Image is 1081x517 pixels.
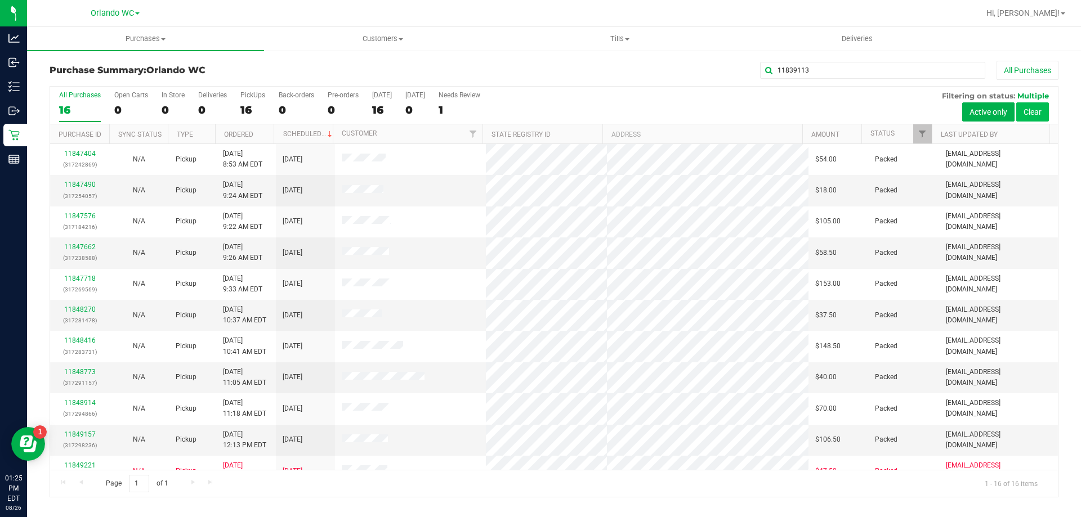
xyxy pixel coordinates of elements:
a: Amount [811,131,839,138]
div: All Purchases [59,91,101,99]
p: (317238588) [57,253,102,263]
span: $37.50 [815,310,837,321]
span: [EMAIL_ADDRESS][DOMAIN_NAME] [946,335,1051,357]
span: Packed [875,372,897,383]
a: 11848914 [64,399,96,407]
span: Not Applicable [133,435,145,443]
div: 16 [240,104,265,116]
span: $153.00 [815,278,841,289]
span: $40.00 [815,372,837,383]
span: Pickup [176,466,196,476]
span: Pickup [176,185,196,196]
span: [DATE] [283,310,302,321]
input: Search Purchase ID, Original ID, State Registry ID or Customer Name... [760,62,985,79]
a: Filter [913,124,932,143]
span: Not Applicable [133,467,145,475]
div: 0 [279,104,314,116]
div: In Store [162,91,185,99]
a: Purchase ID [59,131,101,138]
a: 11849157 [64,430,96,438]
div: Open Carts [114,91,148,99]
p: (317294866) [57,408,102,419]
a: Customers [264,27,501,51]
div: 1 [439,104,480,116]
span: [DATE] [283,185,302,196]
span: Packed [875,466,897,476]
div: 0 [114,104,148,116]
span: Packed [875,341,897,352]
a: Status [870,129,895,137]
span: [DATE] [283,434,302,445]
a: 11847576 [64,212,96,220]
span: Tills [502,34,738,44]
span: $58.50 [815,248,837,258]
a: Filter [464,124,483,143]
a: Last Updated By [941,131,998,138]
p: (317298236) [57,440,102,451]
span: Not Applicable [133,186,145,194]
span: Packed [875,403,897,414]
p: (317291157) [57,377,102,388]
p: (317184216) [57,222,102,232]
a: Ordered [224,131,253,138]
span: Pickup [176,403,196,414]
div: 16 [372,104,392,116]
a: Customer [342,129,377,137]
span: [DATE] 11:18 AM EDT [223,398,266,419]
span: [EMAIL_ADDRESS][DOMAIN_NAME] [946,211,1051,232]
span: Not Applicable [133,404,145,412]
span: $18.00 [815,185,837,196]
input: 1 [129,475,149,492]
div: Pre-orders [328,91,359,99]
span: Pickup [176,434,196,445]
button: Clear [1016,102,1049,122]
span: [DATE] 10:37 AM EDT [223,304,266,326]
div: 0 [405,104,425,116]
h3: Purchase Summary: [50,65,386,75]
a: 11847490 [64,181,96,188]
span: [DATE] [283,216,302,227]
button: Active only [962,102,1015,122]
th: Address [602,124,802,144]
span: Pickup [176,341,196,352]
inline-svg: Reports [8,154,20,165]
span: [DATE] 12:13 PM EDT [223,429,266,451]
a: 11848773 [64,368,96,376]
iframe: Resource center [11,427,45,461]
div: Needs Review [439,91,480,99]
span: $47.50 [815,466,837,476]
span: 1 - 16 of 16 items [976,475,1047,492]
span: [EMAIL_ADDRESS][DOMAIN_NAME] [946,429,1051,451]
span: Packed [875,278,897,289]
button: N/A [133,278,145,289]
a: 11847404 [64,150,96,158]
p: (317281478) [57,315,102,326]
span: Orlando WC [146,65,206,75]
span: $70.00 [815,403,837,414]
span: [DATE] 9:26 AM EDT [223,242,262,263]
p: (317269569) [57,284,102,295]
span: [DATE] [283,372,302,383]
div: [DATE] [405,91,425,99]
span: [EMAIL_ADDRESS][DOMAIN_NAME] [946,398,1051,419]
span: [DATE] [283,403,302,414]
button: N/A [133,154,145,165]
span: [EMAIL_ADDRESS][DOMAIN_NAME] [946,149,1051,170]
span: [EMAIL_ADDRESS][DOMAIN_NAME] [946,179,1051,201]
div: Back-orders [279,91,314,99]
span: Orlando WC [91,8,134,18]
span: Multiple [1017,91,1049,100]
button: N/A [133,403,145,414]
span: [DATE] 9:24 AM EDT [223,179,262,201]
span: [DATE] [283,466,302,476]
inline-svg: Inventory [8,81,20,92]
span: Hi, [PERSON_NAME]! [986,8,1060,17]
span: [DATE] 10:41 AM EDT [223,335,266,357]
a: Deliveries [739,27,976,51]
span: [DATE] 9:22 AM EDT [223,211,262,232]
span: $148.50 [815,341,841,352]
span: [DATE] 8:53 AM EDT [223,149,262,170]
inline-svg: Analytics [8,33,20,44]
span: [EMAIL_ADDRESS][DOMAIN_NAME] [946,460,1051,482]
span: Packed [875,310,897,321]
